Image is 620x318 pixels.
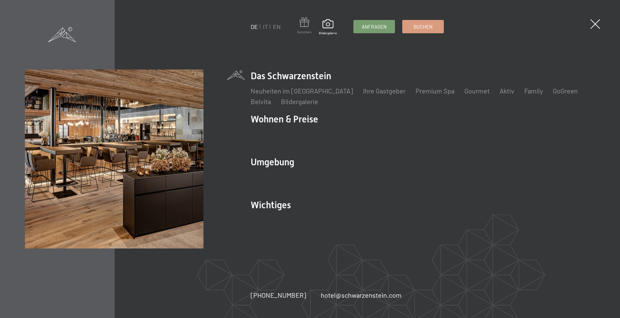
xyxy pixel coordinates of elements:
span: Anfragen [362,23,387,30]
span: Gutschein [297,30,311,34]
a: Belvita [251,97,271,105]
a: Anfragen [354,20,395,33]
a: Gutschein [297,17,311,34]
a: IT [263,23,268,30]
span: Bildergalerie [319,31,337,35]
a: Premium Spa [416,87,454,95]
a: GoGreen [553,87,578,95]
a: Bildergalerie [319,19,337,35]
a: Buchen [403,20,443,33]
a: DE [251,23,258,30]
a: EN [273,23,281,30]
a: Aktiv [500,87,514,95]
a: hotel@schwarzenstein.com [321,290,402,300]
a: [PHONE_NUMBER] [251,290,306,300]
a: Ihre Gastgeber [363,87,406,95]
span: Buchen [414,23,433,30]
a: Bildergalerie [281,97,318,105]
a: Family [524,87,543,95]
span: [PHONE_NUMBER] [251,291,306,299]
a: Gourmet [464,87,490,95]
a: Neuheiten im [GEOGRAPHIC_DATA] [251,87,353,95]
